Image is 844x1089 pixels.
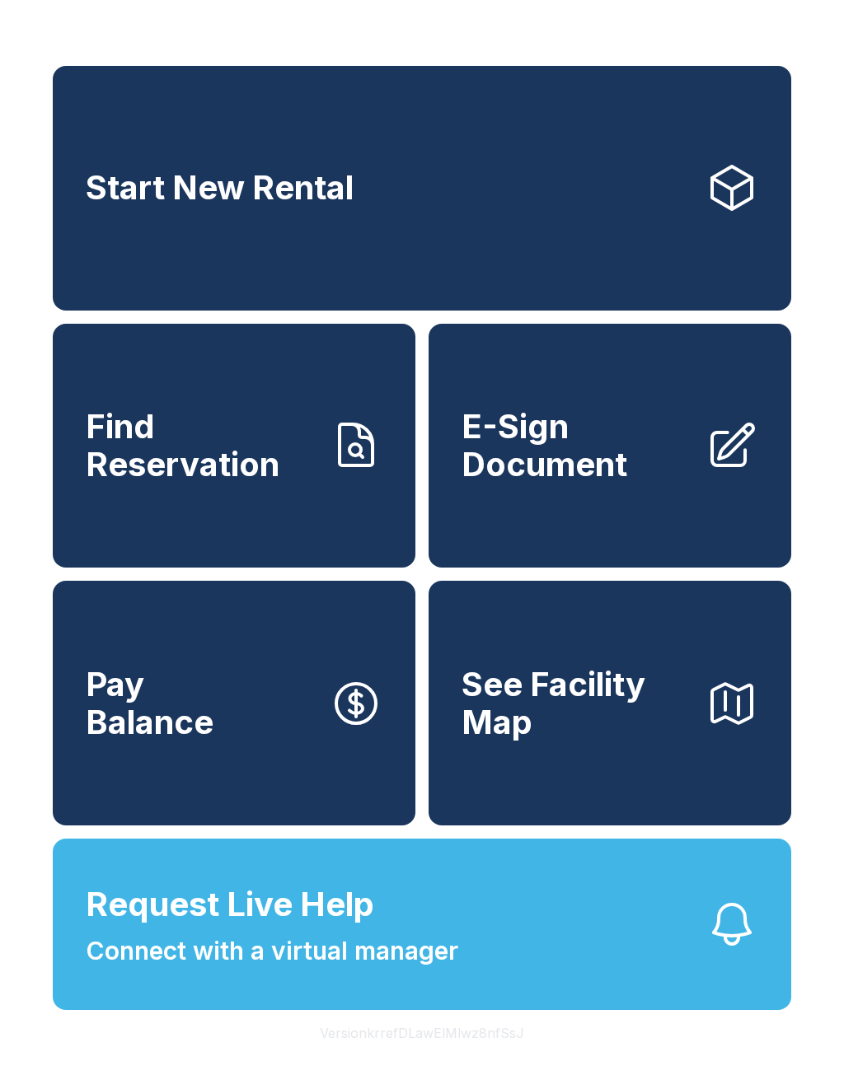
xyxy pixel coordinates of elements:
[53,324,415,568] a: Find Reservation
[53,581,415,825] button: PayBalance
[53,66,791,311] a: Start New Rental
[86,666,213,741] span: Pay Balance
[429,324,791,568] a: E-Sign Document
[86,169,354,207] span: Start New Rental
[86,932,458,970] span: Connect with a virtual manager
[462,408,692,483] span: E-Sign Document
[462,666,692,741] span: See Facility Map
[307,1010,537,1056] button: VersionkrrefDLawElMlwz8nfSsJ
[429,581,791,825] button: See Facility Map
[86,880,374,929] span: Request Live Help
[86,408,316,483] span: Find Reservation
[53,839,791,1010] button: Request Live HelpConnect with a virtual manager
